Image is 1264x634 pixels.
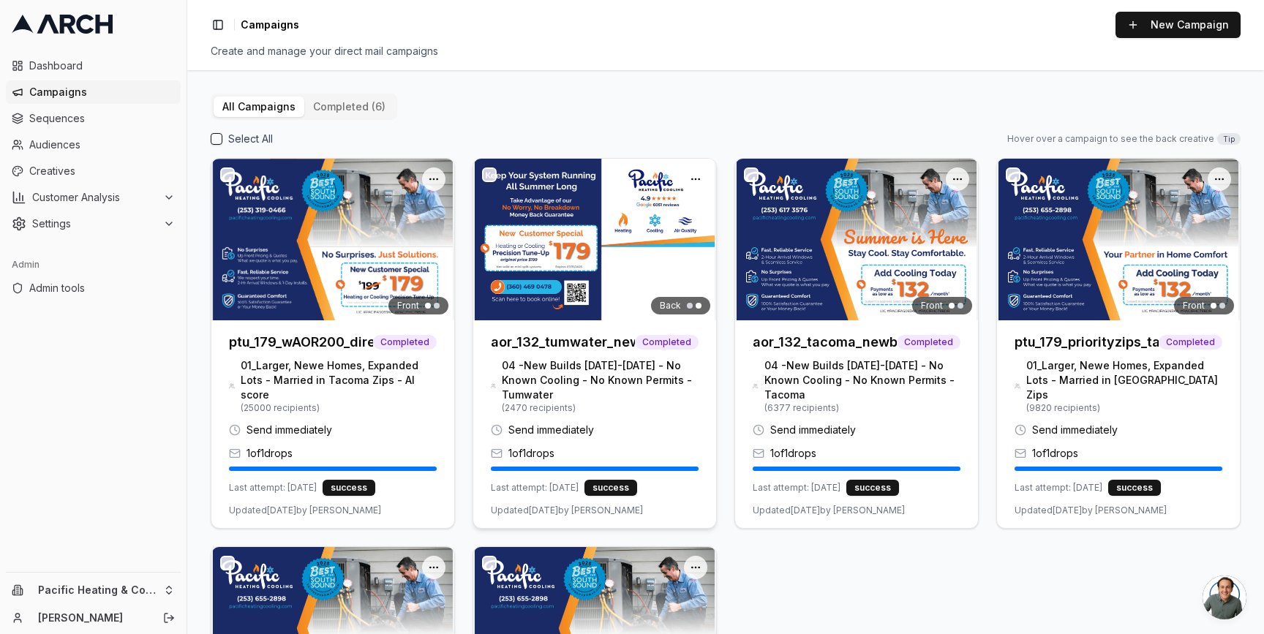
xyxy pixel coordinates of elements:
img: Front creative for aor_132_tacoma_newbuilds_noac_drop1 [735,159,978,320]
button: All Campaigns [214,97,304,117]
h3: ptu_179_priorityzips_tacoma_drop1_june2025_01 [1015,332,1159,352]
span: ( 25000 recipients) [241,402,437,414]
span: Hover over a campaign to see the back creative [1007,133,1214,145]
div: success [584,480,637,496]
button: Settings [6,212,181,235]
span: Dashboard [29,59,175,73]
span: Sequences [29,111,175,126]
span: Send immediately [770,423,856,437]
img: Back creative for aor_132_tumwater_newbuilds_noac_drop1 [473,159,716,320]
span: Campaigns [241,18,299,32]
a: Sequences [6,107,181,130]
span: 01_Larger, Newe Homes, Expanded Lots - Married in [GEOGRAPHIC_DATA] Zips [1026,358,1222,402]
span: Front [1183,300,1205,312]
a: [PERSON_NAME] [38,611,147,625]
a: Admin tools [6,276,181,300]
span: 1 of 1 drops [1032,446,1078,461]
span: Tip [1217,133,1241,145]
span: Back [660,300,681,312]
label: Select All [228,132,273,146]
span: Completed [635,335,699,350]
span: ( 9820 recipients) [1026,402,1222,414]
img: Front creative for ptu_179_priorityzips_tacoma_drop1_june2025_01 [997,159,1240,320]
span: 01_Larger, Newe Homes, Expanded Lots - Married in Tacoma Zips - AI score [241,358,437,402]
span: Updated [DATE] by [PERSON_NAME] [229,505,381,516]
span: Updated [DATE] by [PERSON_NAME] [753,505,905,516]
span: Completed [373,335,437,350]
button: completed (6) [304,97,394,117]
a: Audiences [6,133,181,156]
span: ( 2470 recipients) [502,402,699,414]
span: Admin tools [29,281,175,295]
span: Updated [DATE] by [PERSON_NAME] [491,505,643,516]
span: Audiences [29,137,175,152]
span: Last attempt: [DATE] [229,482,317,494]
div: Admin [6,253,181,276]
span: Last attempt: [DATE] [1015,482,1102,494]
button: Log out [159,608,179,628]
h3: ptu_179_wAOR200_directmail_tacoma_sept2025 [229,332,373,352]
span: 04 -New Builds [DATE]-[DATE] - No Known Cooling - No Known Permits - Tumwater [502,358,699,402]
span: Customer Analysis [32,190,157,205]
h3: aor_132_tumwater_newbuilds_noac_drop1 [491,332,635,352]
a: Campaigns [6,80,181,104]
button: Customer Analysis [6,186,181,209]
img: Front creative for ptu_179_wAOR200_directmail_tacoma_sept2025 [211,159,454,320]
span: 1 of 1 drops [247,446,293,461]
span: Front [921,300,943,312]
span: Send immediately [1032,423,1118,437]
nav: breadcrumb [241,18,299,32]
span: Pacific Heating & Cooling [38,584,157,597]
a: Creatives [6,159,181,183]
span: Creatives [29,164,175,178]
span: 1 of 1 drops [770,446,816,461]
div: Create and manage your direct mail campaigns [211,44,1241,59]
span: Last attempt: [DATE] [491,482,579,494]
button: New Campaign [1116,12,1241,38]
span: Updated [DATE] by [PERSON_NAME] [1015,505,1167,516]
div: success [323,480,375,496]
span: Completed [897,335,960,350]
span: Send immediately [508,423,594,437]
a: Open chat [1203,575,1246,619]
h3: aor_132_tacoma_newbuilds_noac_drop1 [753,332,897,352]
div: success [1108,480,1161,496]
span: Send immediately [247,423,332,437]
span: ( 6377 recipients) [764,402,960,414]
button: Pacific Heating & Cooling [6,578,181,602]
span: Settings [32,216,157,231]
span: Last attempt: [DATE] [753,482,840,494]
a: Dashboard [6,54,181,78]
span: 1 of 1 drops [508,446,554,461]
span: 04 -New Builds [DATE]-[DATE] - No Known Cooling - No Known Permits - Tacoma [764,358,960,402]
span: Front [397,300,419,312]
span: Campaigns [29,85,175,99]
span: Completed [1159,335,1222,350]
div: success [846,480,899,496]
